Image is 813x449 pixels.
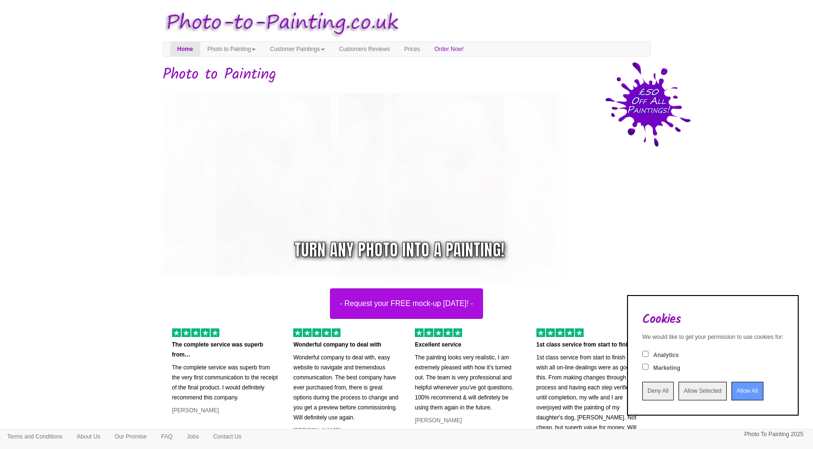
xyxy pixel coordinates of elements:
a: FAQ [154,429,180,444]
img: monty-small.jpg [208,85,566,284]
a: About Us [70,429,107,444]
p: Excellent service [415,340,522,350]
a: Customer Paintings [263,42,332,56]
p: [PERSON_NAME] [172,406,279,416]
div: We would like to get your permission to use cookies for: [642,333,783,341]
a: Contact Us [206,429,248,444]
h2: Cookies [642,313,783,327]
p: The complete service was superb from the very first communication to the receipt of the final pro... [172,363,279,403]
input: Deny All [642,382,674,400]
img: 5 of out 5 stars [293,328,340,337]
a: Customers Reviews [332,42,397,56]
a: Photo to Painting [200,42,263,56]
input: Allow All [731,382,763,400]
img: 5 of out 5 stars [415,328,462,337]
label: Analytics [653,351,679,359]
p: [PERSON_NAME] [293,426,401,436]
a: Jobs [180,429,206,444]
h1: Photo to Painting [163,66,651,83]
a: Home [170,42,200,56]
p: Wonderful company to deal with, easy website to navigate and tremendous communication. The best c... [293,353,401,423]
a: Order Now! [427,42,471,56]
p: Photo To Painting 2025 [744,429,803,439]
p: The painting looks very realistic, I am extremely pleased with how it’s turned out. The team is v... [415,353,522,413]
button: - Request your FREE mock-up [DATE]! - [330,288,484,319]
p: The complete service was superb from… [172,340,279,360]
img: Oil painting of a dog [155,85,513,284]
a: Prices [397,42,427,56]
p: [PERSON_NAME] [415,416,522,426]
label: Marketing [653,364,680,372]
p: Wonderful company to deal with [293,340,401,350]
input: Allow Selected [679,382,727,400]
img: 5 of out 5 stars [536,328,584,337]
img: 5 of out 5 stars [172,328,219,337]
img: Photo to Painting [158,5,402,41]
p: 1st class service from start to finish - I just wish all on-line dealings were as good as this. F... [536,353,644,443]
a: Our Promise [107,429,154,444]
div: Turn any photo into a painting! [294,238,504,262]
img: 50 pound price drop [605,62,691,147]
p: 1st class service from start to finish… [536,340,644,350]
